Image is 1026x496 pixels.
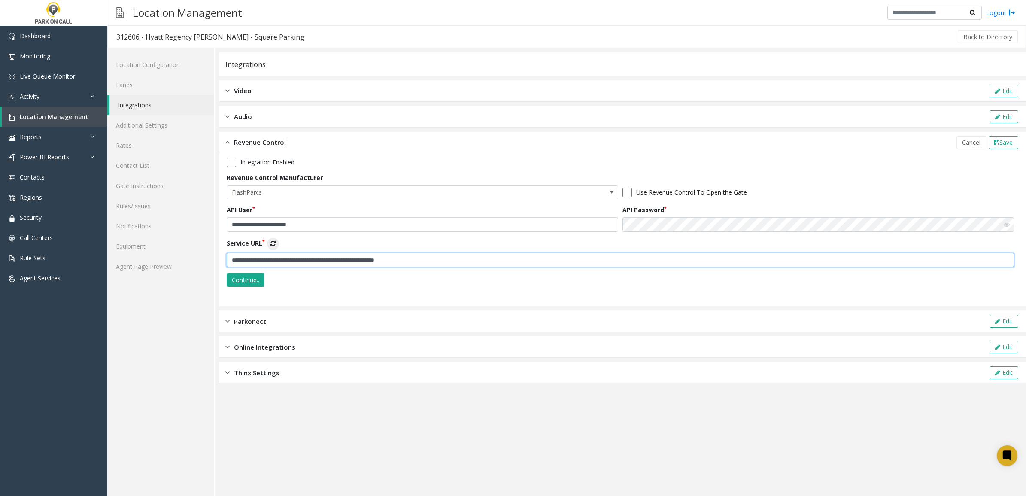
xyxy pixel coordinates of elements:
[227,205,255,214] label: API User
[20,113,88,121] span: Location Management
[990,366,1018,379] button: Edit
[109,95,214,115] a: Integrations
[225,86,230,96] img: closed
[234,342,295,352] span: Online Integrations
[234,86,252,96] span: Video
[9,195,15,201] img: 'icon'
[107,155,214,176] a: Contact List
[20,133,42,141] span: Reports
[225,137,230,147] img: opened
[227,186,540,199] span: FlashParcs
[9,275,15,282] img: 'icon'
[622,205,667,214] label: API Password
[20,213,42,222] span: Security
[234,112,252,122] span: Audio
[9,73,15,80] img: 'icon'
[990,85,1018,97] button: Edit
[9,53,15,60] img: 'icon'
[107,115,214,135] a: Additional Settings
[227,173,323,182] label: Revenue Control Manufacturer
[958,30,1018,43] button: Back to Directory
[9,33,15,40] img: 'icon'
[990,110,1018,123] button: Edit
[636,188,747,197] label: Use Revenue Control To Open the Gate
[240,158,294,167] label: Integration Enabled
[20,254,46,262] span: Rule Sets
[9,174,15,181] img: 'icon'
[20,92,39,100] span: Activity
[986,8,1015,17] a: Logout
[9,235,15,242] img: 'icon'
[9,114,15,121] img: 'icon'
[962,138,980,146] span: Cancel
[225,368,230,378] img: closed
[9,255,15,262] img: 'icon'
[107,216,214,236] a: Notifications
[20,173,45,181] span: Contacts
[225,59,266,70] div: Integrations
[9,134,15,141] img: 'icon'
[107,176,214,196] a: Gate Instructions
[9,94,15,100] img: 'icon'
[20,274,61,282] span: Agent Services
[227,273,264,287] button: Continue..
[107,256,214,277] a: Agent Page Preview
[116,31,304,43] div: 312606 - Hyatt Regency [PERSON_NAME] - Square Parking
[225,316,230,326] img: closed
[107,135,214,155] a: Rates
[107,75,214,95] a: Lanes
[2,107,107,127] a: Location Management
[225,342,230,352] img: closed
[227,238,279,250] label: Service URL
[107,196,214,216] a: Rules/Issues
[20,52,50,60] span: Monitoring
[20,153,69,161] span: Power BI Reports
[20,234,53,242] span: Call Centers
[225,112,230,122] img: closed
[234,316,266,326] span: Parkonect
[234,368,279,378] span: Thinx Settings
[20,72,75,80] span: Live Queue Monitor
[234,137,286,147] span: Revenue Control
[1008,8,1015,17] img: logout
[9,215,15,222] img: 'icon'
[20,193,42,201] span: Regions
[990,315,1018,328] button: Edit
[999,138,1013,146] span: Save
[107,55,214,75] a: Location Configuration
[956,136,986,149] button: Cancel
[9,154,15,161] img: 'icon'
[128,2,246,23] h3: Location Management
[107,236,214,256] a: Equipment
[267,238,279,250] button: Service URL
[116,2,124,23] img: pageIcon
[989,136,1018,149] button: Save
[990,341,1018,353] button: Edit
[20,32,51,40] span: Dashboard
